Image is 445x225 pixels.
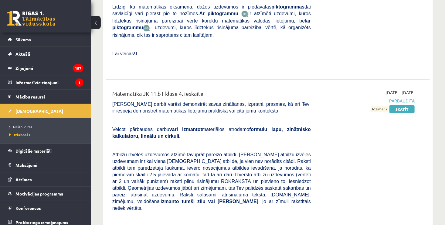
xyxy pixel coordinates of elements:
a: Mācību resursi [8,90,83,104]
span: J [135,51,137,56]
span: Līdzīgi kā matemātikas eksāmenā, dažos uzdevumos ir piedāvātas lai savlaicīgi vari pierast pie to... [112,4,311,16]
a: Motivācijas programma [8,187,83,201]
a: Sākums [8,33,83,47]
span: Motivācijas programma [15,191,63,196]
span: Lai veicās! [112,51,135,56]
span: Aktuāli [15,51,30,57]
a: [DEMOGRAPHIC_DATA] [8,104,83,118]
span: Konferences [15,205,41,211]
legend: Informatīvie ziņojumi [15,75,83,89]
span: - uzdevumi, kuros līdztekus risinājuma pareizībai vērtē, kā organizēts risinājums, cik tas ir sap... [112,25,311,37]
span: [DEMOGRAPHIC_DATA] [15,108,63,114]
span: [PERSON_NAME] darbā varēsi demonstrēt savas zināšanas, izpratni, prasmes, kā arī Tev ir iespēja d... [112,102,311,113]
span: Atzīmes [15,177,32,182]
span: Neizpildītās [9,124,32,129]
span: Sākums [15,37,31,42]
span: Atzīme: 7 [371,106,389,112]
a: Digitālie materiāli [8,144,83,158]
span: [DATE] - [DATE] [386,89,415,96]
span: ir atzīmēti uzdevumi, kuros līdztekus risinājuma pareizībai vērtē korektu matemātikas valodas lie... [112,11,311,30]
legend: Ziņojumi [15,61,83,75]
a: Skatīt [389,105,415,113]
span: Digitālie materiāli [15,148,52,154]
span: Atbilžu izvēles uzdevumos atzīmē tavuprāt pareizo atbildi. [PERSON_NAME] atbilžu izvēles uzdevuma... [112,152,311,211]
a: Izlabotās [9,132,85,137]
a: Informatīvie ziņojumi1 [8,75,83,89]
span: Izlabotās [9,132,30,137]
b: izmanto [161,199,179,204]
a: Neizpildītās [9,124,85,130]
span: Pārbaudīta [320,98,415,104]
a: Aktuāli [8,47,83,61]
img: JfuEzvunn4EvwAAAAASUVORK5CYII= [241,10,249,17]
b: piktogrammas, [271,4,306,9]
span: Proktoringa izmēģinājums [15,220,68,225]
i: 1 [75,78,83,87]
div: Matemātika JK 11.b1 klase 4. ieskaite [112,89,311,101]
b: vari izmantot [169,127,202,132]
i: 157 [73,64,83,72]
a: Rīgas 1. Tālmācības vidusskola [7,11,55,26]
b: Ar piktogrammu [199,11,239,16]
span: Mācību resursi [15,94,45,99]
img: wKvN42sLe3LLwAAAABJRU5ErkJggg== [143,25,150,32]
span: Veicot pārbaudes darbu materiālos atrodamo [112,127,311,139]
b: tumši zilu vai [PERSON_NAME] [182,199,259,204]
a: Konferences [8,201,83,215]
a: Atzīmes [8,172,83,186]
legend: Maksājumi [15,158,83,172]
a: Maksājumi [8,158,83,172]
a: Ziņojumi157 [8,61,83,75]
